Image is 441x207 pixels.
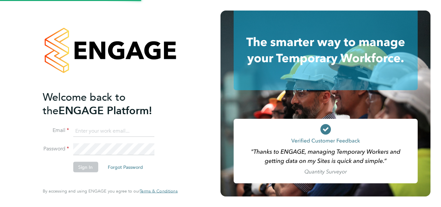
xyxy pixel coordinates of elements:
[73,125,154,137] input: Enter your work email...
[43,145,69,152] label: Password
[140,189,177,194] a: Terms & Conditions
[43,91,126,117] span: Welcome back to the
[103,162,148,172] button: Forgot Password
[43,188,177,194] span: By accessing and using ENGAGE you agree to our
[73,162,98,172] button: Sign In
[43,127,69,134] label: Email
[43,90,171,117] h2: ENGAGE Platform!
